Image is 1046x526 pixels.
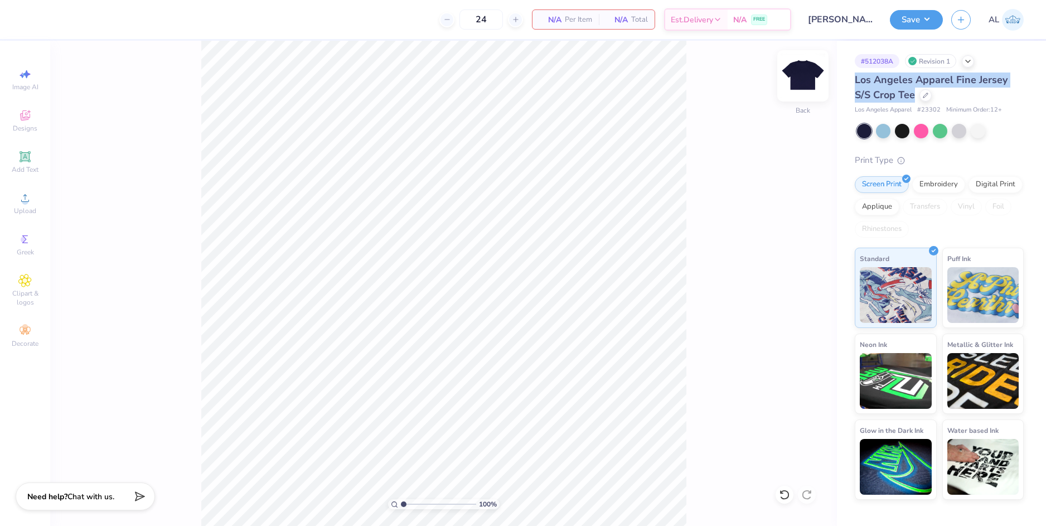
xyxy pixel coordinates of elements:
[12,83,38,91] span: Image AI
[479,499,497,509] span: 100 %
[671,14,713,26] span: Est. Delivery
[947,353,1019,409] img: Metallic & Glitter Ink
[951,199,982,215] div: Vinyl
[13,124,37,133] span: Designs
[917,105,941,115] span: # 23302
[947,267,1019,323] img: Puff Ink
[459,9,503,30] input: – –
[855,105,912,115] span: Los Angeles Apparel
[539,14,561,26] span: N/A
[855,199,899,215] div: Applique
[989,9,1024,31] a: AL
[855,176,909,193] div: Screen Print
[912,176,965,193] div: Embroidery
[800,8,882,31] input: Untitled Design
[947,339,1013,350] span: Metallic & Glitter Ink
[860,267,932,323] img: Standard
[14,206,36,215] span: Upload
[947,424,999,436] span: Water based Ink
[947,253,971,264] span: Puff Ink
[6,289,45,307] span: Clipart & logos
[860,424,923,436] span: Glow in the Dark Ink
[855,154,1024,167] div: Print Type
[565,14,592,26] span: Per Item
[12,339,38,348] span: Decorate
[855,221,909,238] div: Rhinestones
[989,13,999,26] span: AL
[985,199,1011,215] div: Foil
[855,54,899,68] div: # 512038A
[733,14,747,26] span: N/A
[753,16,765,23] span: FREE
[860,353,932,409] img: Neon Ink
[12,165,38,174] span: Add Text
[606,14,628,26] span: N/A
[781,54,825,98] img: Back
[860,439,932,495] img: Glow in the Dark Ink
[1002,9,1024,31] img: Alyzza Lydia Mae Sobrino
[903,199,947,215] div: Transfers
[860,253,889,264] span: Standard
[890,10,943,30] button: Save
[946,105,1002,115] span: Minimum Order: 12 +
[860,339,887,350] span: Neon Ink
[67,491,114,502] span: Chat with us.
[855,73,1008,102] span: Los Angeles Apparel Fine Jersey S/S Crop Tee
[905,54,956,68] div: Revision 1
[17,248,34,257] span: Greek
[631,14,648,26] span: Total
[796,105,810,115] div: Back
[947,439,1019,495] img: Water based Ink
[968,176,1023,193] div: Digital Print
[27,491,67,502] strong: Need help?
